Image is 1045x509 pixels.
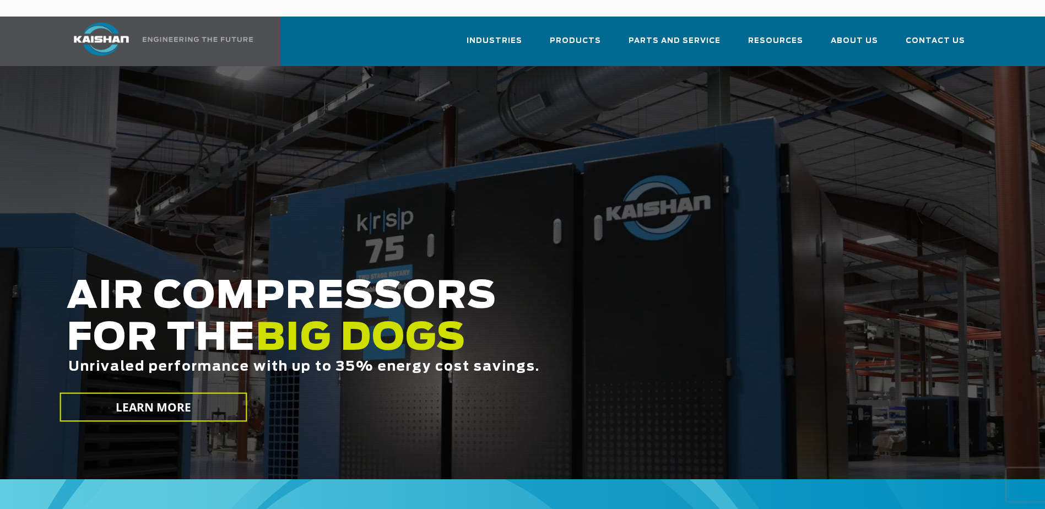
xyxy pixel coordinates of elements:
a: Parts and Service [629,26,721,64]
img: kaishan logo [60,23,143,56]
span: BIG DOGS [256,320,466,358]
h2: AIR COMPRESSORS FOR THE [67,276,825,409]
span: Parts and Service [629,35,721,47]
a: Industries [467,26,522,64]
a: Contact Us [906,26,965,64]
span: Unrivaled performance with up to 35% energy cost savings. [68,360,540,373]
span: LEARN MORE [115,399,191,415]
span: Industries [467,35,522,47]
span: Resources [748,35,803,47]
a: LEARN MORE [59,393,247,422]
a: About Us [831,26,878,64]
span: About Us [831,35,878,47]
span: Contact Us [906,35,965,47]
a: Resources [748,26,803,64]
a: Products [550,26,601,64]
span: Products [550,35,601,47]
img: Engineering the future [143,37,253,42]
a: Kaishan USA [60,17,255,66]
